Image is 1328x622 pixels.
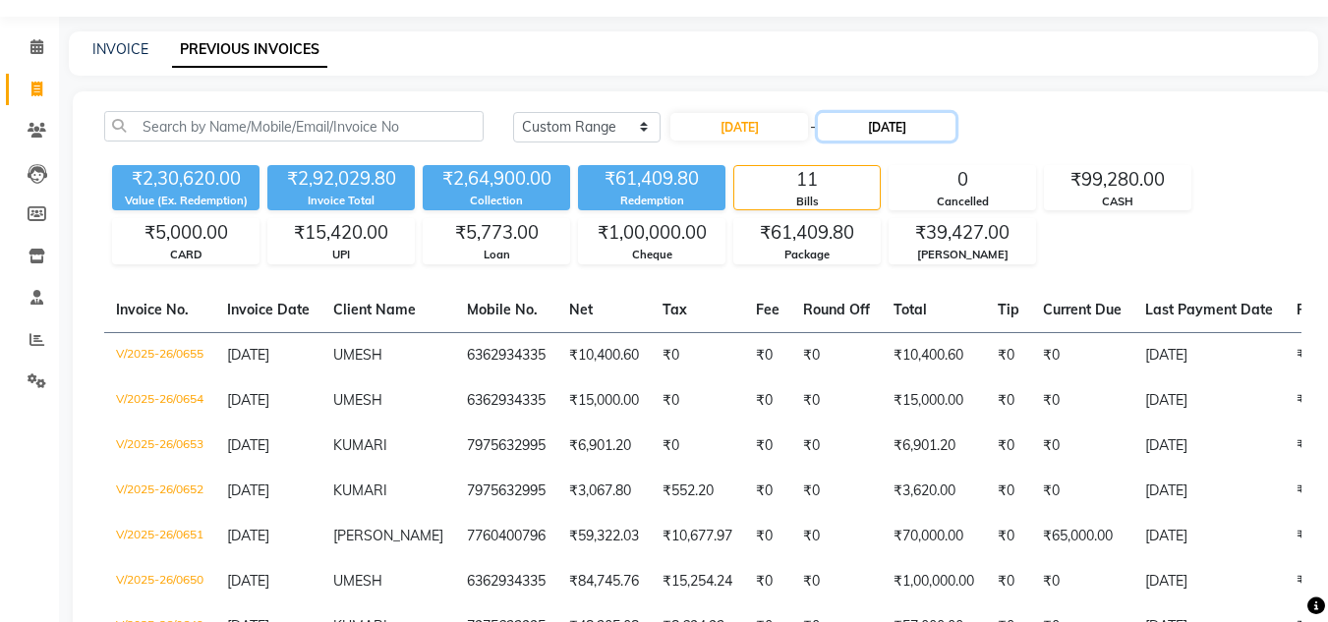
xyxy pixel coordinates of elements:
[333,391,382,409] span: UMESH
[579,247,724,263] div: Cheque
[112,193,260,209] div: Value (Ex. Redemption)
[882,378,986,424] td: ₹15,000.00
[651,514,744,559] td: ₹10,677.97
[467,301,538,318] span: Mobile No.
[791,469,882,514] td: ₹0
[651,378,744,424] td: ₹0
[1031,378,1133,424] td: ₹0
[651,469,744,514] td: ₹552.20
[268,247,414,263] div: UPI
[104,424,215,469] td: V/2025-26/0653
[1031,332,1133,378] td: ₹0
[986,559,1031,604] td: ₹0
[1145,301,1273,318] span: Last Payment Date
[227,572,269,590] span: [DATE]
[818,113,955,141] input: End Date
[455,559,557,604] td: 6362934335
[1133,332,1285,378] td: [DATE]
[579,219,724,247] div: ₹1,00,000.00
[882,469,986,514] td: ₹3,620.00
[569,301,593,318] span: Net
[268,219,414,247] div: ₹15,420.00
[791,378,882,424] td: ₹0
[890,166,1035,194] div: 0
[424,219,569,247] div: ₹5,773.00
[890,247,1035,263] div: [PERSON_NAME]
[1043,301,1122,318] span: Current Due
[267,193,415,209] div: Invoice Total
[791,332,882,378] td: ₹0
[791,559,882,604] td: ₹0
[227,527,269,544] span: [DATE]
[113,247,259,263] div: CARD
[1133,469,1285,514] td: [DATE]
[227,346,269,364] span: [DATE]
[651,559,744,604] td: ₹15,254.24
[1133,559,1285,604] td: [DATE]
[1045,166,1190,194] div: ₹99,280.00
[172,32,327,68] a: PREVIOUS INVOICES
[1031,469,1133,514] td: ₹0
[1133,378,1285,424] td: [DATE]
[227,391,269,409] span: [DATE]
[423,165,570,193] div: ₹2,64,900.00
[1045,194,1190,210] div: CASH
[333,346,382,364] span: UMESH
[455,378,557,424] td: 6362934335
[1031,514,1133,559] td: ₹65,000.00
[227,436,269,454] span: [DATE]
[894,301,927,318] span: Total
[557,469,651,514] td: ₹3,067.80
[791,424,882,469] td: ₹0
[557,559,651,604] td: ₹84,745.76
[890,194,1035,210] div: Cancelled
[104,469,215,514] td: V/2025-26/0652
[890,219,1035,247] div: ₹39,427.00
[744,378,791,424] td: ₹0
[92,40,148,58] a: INVOICE
[1031,424,1133,469] td: ₹0
[455,514,557,559] td: 7760400796
[744,332,791,378] td: ₹0
[744,469,791,514] td: ₹0
[791,514,882,559] td: ₹0
[998,301,1019,318] span: Tip
[455,332,557,378] td: 6362934335
[557,378,651,424] td: ₹15,000.00
[744,514,791,559] td: ₹0
[744,424,791,469] td: ₹0
[227,301,310,318] span: Invoice Date
[267,165,415,193] div: ₹2,92,029.80
[756,301,779,318] span: Fee
[333,527,443,544] span: [PERSON_NAME]
[882,332,986,378] td: ₹10,400.60
[104,332,215,378] td: V/2025-26/0655
[578,165,725,193] div: ₹61,409.80
[882,424,986,469] td: ₹6,901.20
[651,332,744,378] td: ₹0
[882,559,986,604] td: ₹1,00,000.00
[734,166,880,194] div: 11
[803,301,870,318] span: Round Off
[1133,514,1285,559] td: [DATE]
[557,514,651,559] td: ₹59,322.03
[663,301,687,318] span: Tax
[423,193,570,209] div: Collection
[986,514,1031,559] td: ₹0
[1031,559,1133,604] td: ₹0
[986,332,1031,378] td: ₹0
[104,111,484,141] input: Search by Name/Mobile/Email/Invoice No
[333,572,382,590] span: UMESH
[557,424,651,469] td: ₹6,901.20
[227,481,269,499] span: [DATE]
[651,424,744,469] td: ₹0
[986,424,1031,469] td: ₹0
[104,514,215,559] td: V/2025-26/0651
[112,165,260,193] div: ₹2,30,620.00
[455,469,557,514] td: 7975632995
[882,514,986,559] td: ₹70,000.00
[744,559,791,604] td: ₹0
[986,378,1031,424] td: ₹0
[734,219,880,247] div: ₹61,409.80
[116,301,189,318] span: Invoice No.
